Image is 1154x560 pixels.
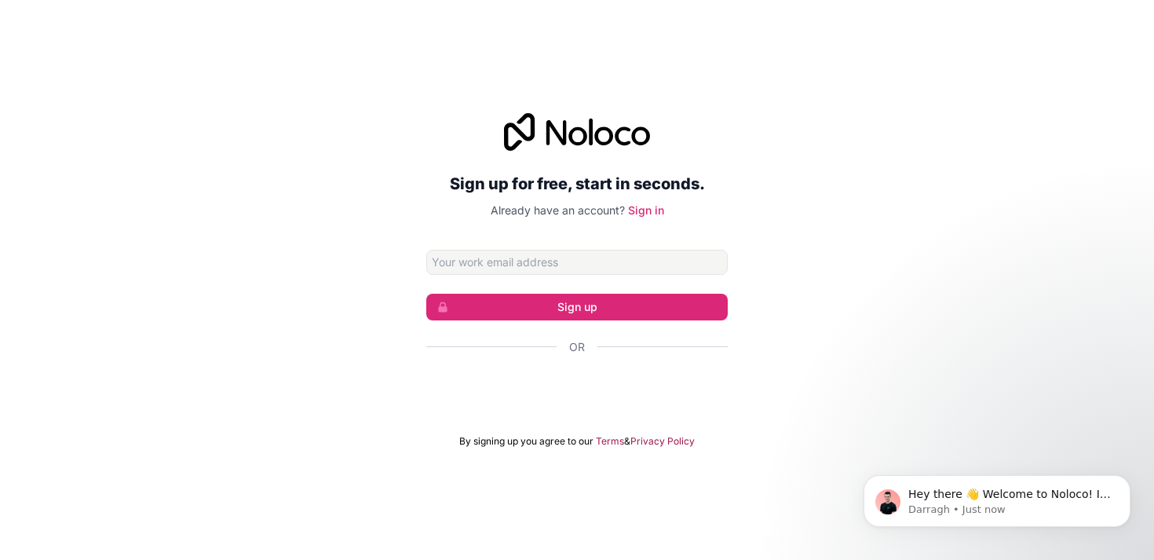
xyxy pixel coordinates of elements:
button: Sign up [426,294,728,320]
span: By signing up you agree to our [459,435,593,448]
span: & [624,435,630,448]
span: Or [569,339,585,355]
span: Already have an account? [491,203,625,217]
input: Email address [426,250,728,275]
iframe: Intercom notifications message [840,442,1154,552]
a: Terms [596,435,624,448]
iframe: Sign in with Google Button [418,372,736,407]
a: Privacy Policy [630,435,695,448]
a: Sign in [628,203,664,217]
h2: Sign up for free, start in seconds. [426,170,728,198]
